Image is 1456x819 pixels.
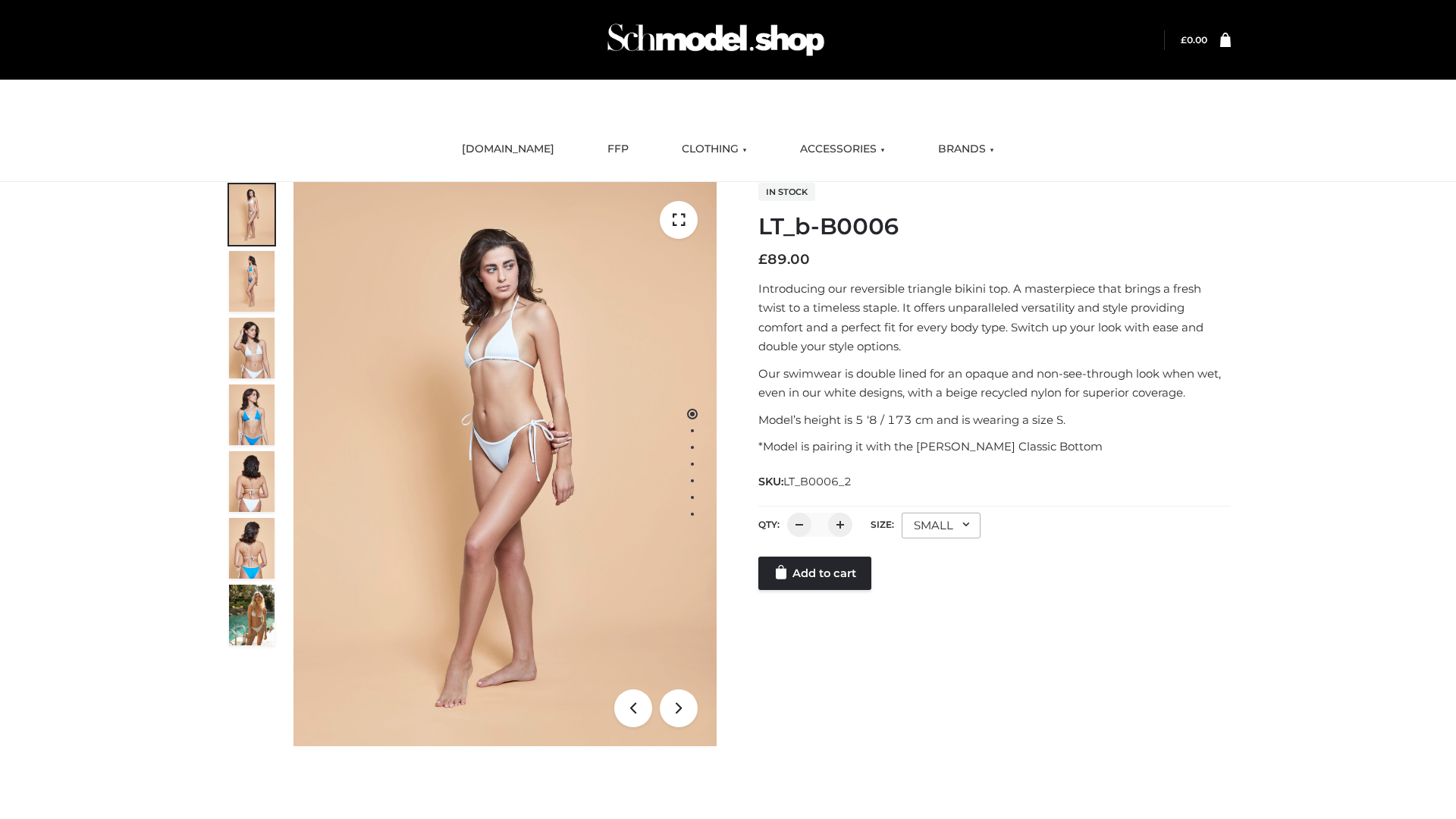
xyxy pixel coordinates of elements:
[596,133,640,166] a: FFP
[758,183,815,201] span: In stock
[758,279,1231,356] p: Introducing our reversible triangle bikini top. A masterpiece that brings a fresh twist to a time...
[758,213,1231,240] h1: LT_b-B0006
[229,585,275,645] img: Arieltop_CloudNine_AzureSky2.jpg
[789,133,896,166] a: ACCESSORIES
[758,251,767,268] span: £
[229,518,275,579] img: ArielClassicBikiniTop_CloudNine_AzureSky_OW114ECO_8-scaled.jpg
[758,519,780,530] label: QTY:
[602,10,830,70] img: Schmodel Admin 964
[902,513,981,538] div: SMALL
[229,451,275,512] img: ArielClassicBikiniTop_CloudNine_AzureSky_OW114ECO_7-scaled.jpg
[229,251,275,312] img: ArielClassicBikiniTop_CloudNine_AzureSky_OW114ECO_2-scaled.jpg
[758,557,871,590] a: Add to cart
[1181,34,1187,45] span: £
[783,475,852,488] span: LT_B0006_2
[927,133,1006,166] a: BRANDS
[229,318,275,378] img: ArielClassicBikiniTop_CloudNine_AzureSky_OW114ECO_3-scaled.jpg
[1181,34,1207,45] bdi: 0.00
[293,182,717,746] img: LT_b-B0006
[758,251,810,268] bdi: 89.00
[758,410,1231,430] p: Model’s height is 5 ‘8 / 173 cm and is wearing a size S.
[758,437,1231,457] p: *Model is pairing it with the [PERSON_NAME] Classic Bottom
[871,519,894,530] label: Size:
[229,184,275,245] img: ArielClassicBikiniTop_CloudNine_AzureSky_OW114ECO_1-scaled.jpg
[229,384,275,445] img: ArielClassicBikiniTop_CloudNine_AzureSky_OW114ECO_4-scaled.jpg
[758,364,1231,403] p: Our swimwear is double lined for an opaque and non-see-through look when wet, even in our white d...
[450,133,566,166] a: [DOMAIN_NAME]
[670,133,758,166] a: CLOTHING
[1181,34,1207,45] a: £0.00
[758,472,853,491] span: SKU:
